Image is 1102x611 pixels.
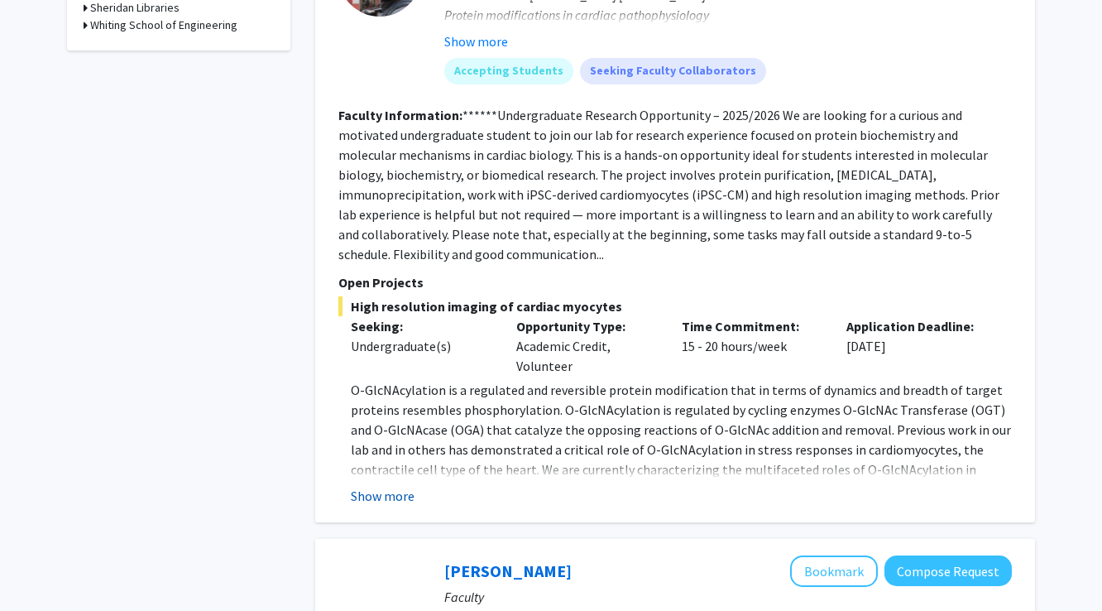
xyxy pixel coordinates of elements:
p: Application Deadline: [846,316,987,336]
b: Faculty Information: [338,107,462,123]
iframe: Chat [12,536,70,599]
fg-read-more: ******Undergraduate Research Opportunity – 2025/2026 We are looking for a curious and motivated u... [338,107,999,262]
a: [PERSON_NAME] [444,560,572,581]
p: Seeking: [351,316,491,336]
mat-chip: Accepting Students [444,58,573,84]
div: Undergraduate(s) [351,336,491,356]
button: Compose Request to Richard Day [884,556,1012,586]
p: Open Projects [338,272,1012,292]
div: [DATE] [834,316,999,376]
div: 15 - 20 hours/week [669,316,835,376]
div: Academic Credit, Volunteer [504,316,669,376]
button: Show more [444,31,508,51]
mat-chip: Seeking Faculty Collaborators [580,58,766,84]
button: Show more [351,486,414,506]
button: Add Richard Day to Bookmarks [790,556,878,587]
p: Faculty [444,587,1012,607]
p: Time Commitment: [682,316,822,336]
p: Opportunity Type: [516,316,657,336]
span: High resolution imaging of cardiac myocytes [338,296,1012,316]
h3: Whiting School of Engineering [90,17,237,34]
p: O-GlcNAcylation is a regulated and reversible protein modification that in terms of dynamics and ... [351,380,1012,539]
